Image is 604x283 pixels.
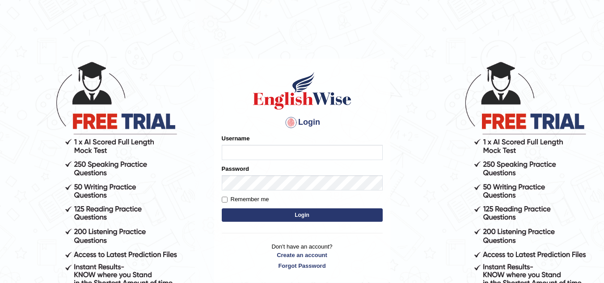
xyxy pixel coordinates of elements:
[222,251,383,259] a: Create an account
[222,115,383,130] h4: Login
[222,262,383,270] a: Forgot Password
[222,208,383,222] button: Login
[251,71,353,111] img: Logo of English Wise sign in for intelligent practice with AI
[222,242,383,270] p: Don't have an account?
[222,197,228,203] input: Remember me
[222,165,249,173] label: Password
[222,195,269,204] label: Remember me
[222,134,250,143] label: Username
